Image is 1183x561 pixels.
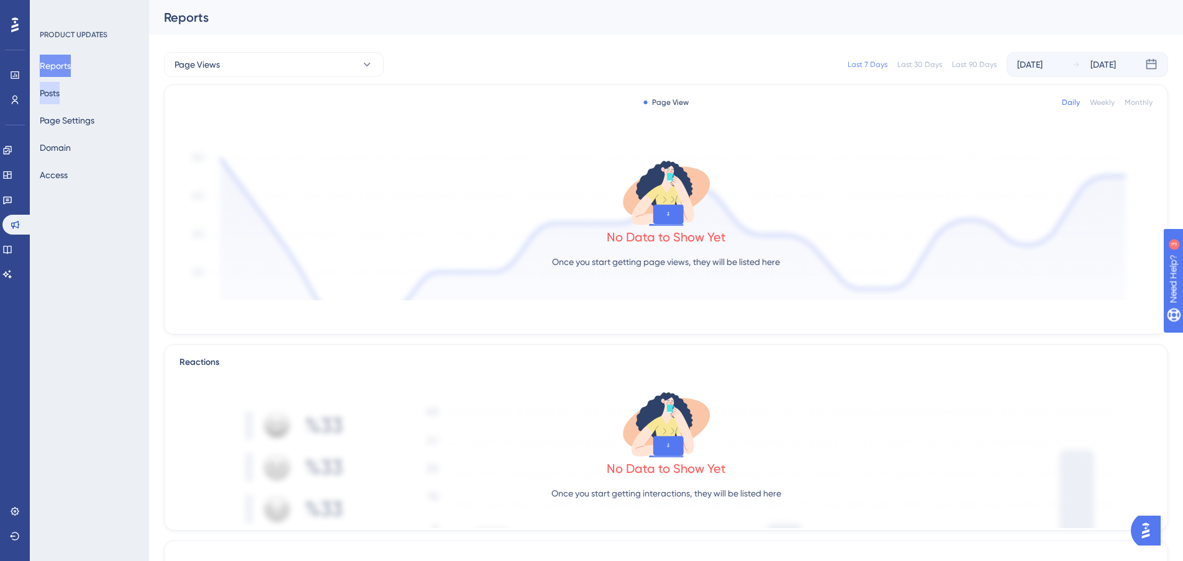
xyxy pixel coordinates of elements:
div: 3 [86,6,90,16]
button: Posts [40,82,60,104]
div: Last 7 Days [848,60,887,70]
span: Need Help? [29,3,78,18]
div: Last 90 Days [952,60,997,70]
div: Weekly [1090,97,1115,107]
div: Reactions [179,355,1153,370]
button: Page Views [164,52,384,77]
div: [DATE] [1017,57,1043,72]
span: Page Views [175,57,220,72]
div: No Data to Show Yet [607,228,726,246]
div: Reports [164,9,1137,26]
div: Daily [1062,97,1080,107]
p: Once you start getting interactions, they will be listed here [551,486,781,501]
div: Page View [643,97,689,107]
div: Monthly [1125,97,1153,107]
button: Access [40,164,68,186]
button: Page Settings [40,109,94,132]
iframe: UserGuiding AI Assistant Launcher [1131,512,1168,549]
div: Last 30 Days [897,60,942,70]
div: PRODUCT UPDATES [40,30,107,40]
p: Once you start getting page views, they will be listed here [552,254,780,269]
button: Domain [40,137,71,159]
div: No Data to Show Yet [607,460,726,477]
button: Reports [40,55,71,77]
div: [DATE] [1090,57,1116,72]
